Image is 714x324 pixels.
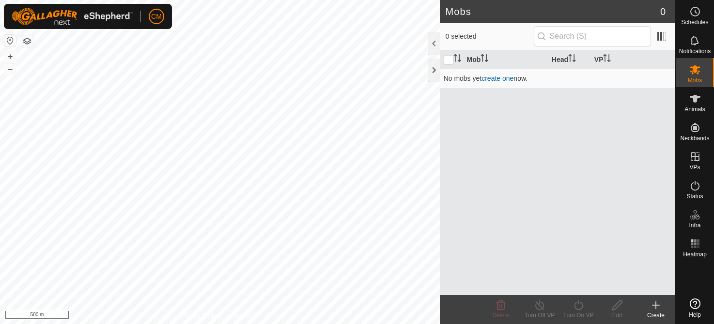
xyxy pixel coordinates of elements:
th: Head [548,50,590,69]
a: Help [676,295,714,322]
span: VPs [689,164,700,170]
span: Infra [689,222,700,228]
span: Heatmap [683,251,707,257]
div: Turn On VP [559,311,598,320]
p-sorticon: Activate to sort [603,56,611,63]
div: Create [636,311,675,320]
th: Mob [463,50,548,69]
span: Mobs [688,77,702,83]
span: Notifications [679,48,711,54]
span: 0 [660,4,666,19]
input: Search (S) [534,26,651,46]
button: – [4,63,16,75]
a: Contact Us [229,311,258,320]
p-sorticon: Activate to sort [481,56,488,63]
button: + [4,51,16,62]
a: Privacy Policy [182,311,218,320]
div: Turn Off VP [520,311,559,320]
button: Reset Map [4,35,16,46]
span: 0 selected [446,31,534,42]
td: No mobs yet now. [440,69,675,88]
span: Animals [684,106,705,112]
span: Status [686,193,703,199]
h2: Mobs [446,6,660,17]
p-sorticon: Activate to sort [568,56,576,63]
button: Map Layers [21,35,33,47]
span: CM [151,12,162,22]
img: Gallagher Logo [12,8,133,25]
span: Neckbands [680,135,709,141]
th: VP [590,50,675,69]
span: Schedules [681,19,708,25]
p-sorticon: Activate to sort [453,56,461,63]
div: Edit [598,311,636,320]
a: create one [481,74,513,82]
span: Delete [493,312,510,319]
span: Help [689,312,701,318]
